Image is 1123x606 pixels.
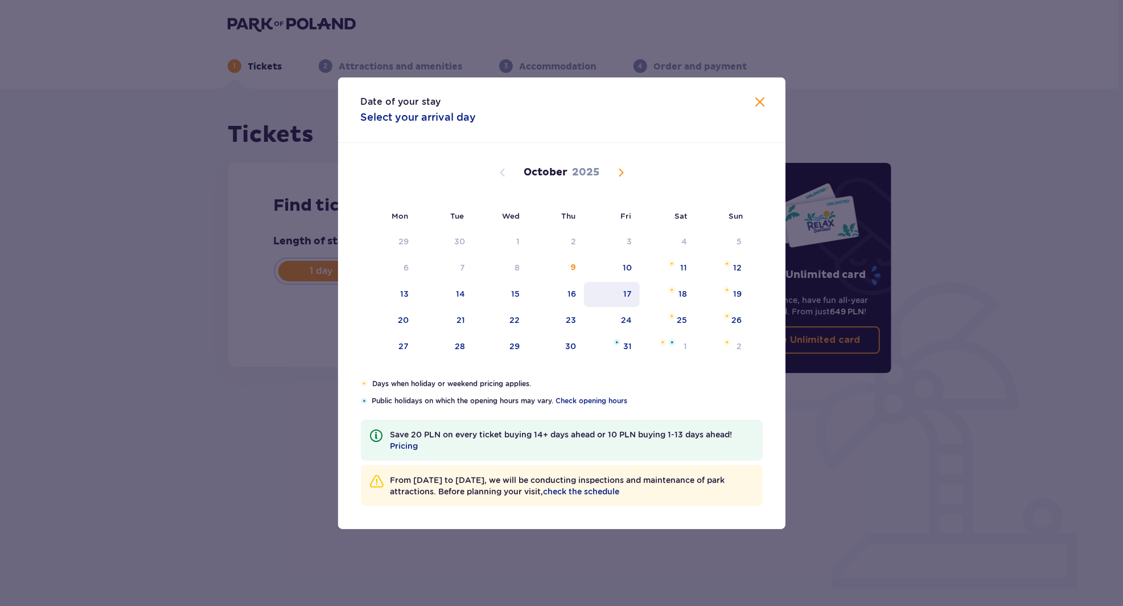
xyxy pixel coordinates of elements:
[678,288,687,300] div: 18
[509,314,520,326] div: 22
[723,260,731,267] img: Orange star
[544,486,620,497] a: check the schedule
[473,230,528,255] td: Date not available. Wednesday, October 1, 2025
[754,96,767,110] button: Close
[361,96,441,108] p: Date of your stay
[614,339,620,346] img: Blue star
[640,230,695,255] td: Date not available. Saturday, October 4, 2025
[669,339,676,346] img: Blue star
[417,334,473,359] td: Tuesday, October 28, 2025
[684,341,687,352] div: 1
[567,288,576,300] div: 16
[361,110,476,124] p: Select your arrival day
[584,256,640,281] td: Friday, October 10, 2025
[390,429,754,452] p: Save 20 PLN on every ticket buying 14+ days ahead or 10 PLN buying 1-13 days ahead!
[695,282,750,307] td: Sunday, October 19, 2025
[695,256,750,281] td: Sunday, October 12, 2025
[455,341,465,352] div: 28
[390,440,418,452] a: Pricing
[623,262,632,273] div: 10
[677,314,687,326] div: 25
[695,308,750,333] td: Sunday, October 26, 2025
[623,288,632,300] div: 17
[723,313,731,320] img: Orange star
[734,288,742,300] div: 19
[473,256,528,281] td: Date not available. Wednesday, October 8, 2025
[584,282,640,307] td: Friday, October 17, 2025
[572,166,599,179] p: 2025
[496,166,509,179] button: Previous month
[584,334,640,359] td: Friday, October 31, 2025
[503,211,520,220] small: Wed
[460,262,465,273] div: 7
[528,308,584,333] td: Thursday, October 23, 2025
[361,334,417,359] td: Monday, October 27, 2025
[584,308,640,333] td: Friday, October 24, 2025
[417,256,473,281] td: Date not available. Tuesday, October 7, 2025
[723,339,731,346] img: Orange star
[640,282,695,307] td: Saturday, October 18, 2025
[729,211,743,220] small: Sun
[451,211,464,220] small: Tue
[640,308,695,333] td: Saturday, October 25, 2025
[723,286,731,293] img: Orange star
[392,211,409,220] small: Mon
[524,166,567,179] p: October
[528,282,584,307] td: Thursday, October 16, 2025
[361,282,417,307] td: Monday, October 13, 2025
[623,341,632,352] div: 31
[734,262,742,273] div: 12
[361,256,417,281] td: Date not available. Monday, October 6, 2025
[473,334,528,359] td: Wednesday, October 29, 2025
[456,288,465,300] div: 14
[640,256,695,281] td: Saturday, October 11, 2025
[528,230,584,255] td: Date not available. Thursday, October 2, 2025
[695,230,750,255] td: Date not available. Sunday, October 5, 2025
[584,230,640,255] td: Date not available. Friday, October 3, 2025
[417,282,473,307] td: Tuesday, October 14, 2025
[361,230,417,255] td: Date not available. Monday, September 29, 2025
[361,308,417,333] td: Monday, October 20, 2025
[571,236,576,247] div: 2
[473,282,528,307] td: Wednesday, October 15, 2025
[680,262,687,273] div: 11
[515,262,520,273] div: 8
[361,398,368,404] img: Blue star
[614,166,628,179] button: Next month
[668,260,676,267] img: Orange star
[668,286,676,293] img: Orange star
[404,262,409,273] div: 6
[621,211,632,220] small: Fri
[675,211,688,220] small: Sat
[398,314,409,326] div: 20
[627,236,632,247] div: 3
[659,339,667,346] img: Orange star
[681,236,687,247] div: 4
[621,314,632,326] div: 24
[454,236,465,247] div: 30
[417,308,473,333] td: Tuesday, October 21, 2025
[372,379,762,389] p: Days when holiday or weekend pricing applies.
[565,341,576,352] div: 30
[473,308,528,333] td: Wednesday, October 22, 2025
[732,314,742,326] div: 26
[640,334,695,359] td: Saturday, November 1, 2025
[400,288,409,300] div: 13
[570,262,576,273] div: 9
[417,230,473,255] td: Date not available. Tuesday, September 30, 2025
[556,396,628,406] a: Check opening hours
[695,334,750,359] td: Sunday, November 2, 2025
[372,396,763,406] p: Public holidays on which the opening hours may vary.
[528,334,584,359] td: Thursday, October 30, 2025
[390,474,754,497] p: From [DATE] to [DATE], we will be conducting inspections and maintenance of park attractions. Bef...
[737,341,742,352] div: 2
[361,380,368,387] img: Orange star
[398,341,409,352] div: 27
[668,313,676,320] img: Orange star
[509,341,520,352] div: 29
[398,236,409,247] div: 29
[737,236,742,247] div: 5
[566,314,576,326] div: 23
